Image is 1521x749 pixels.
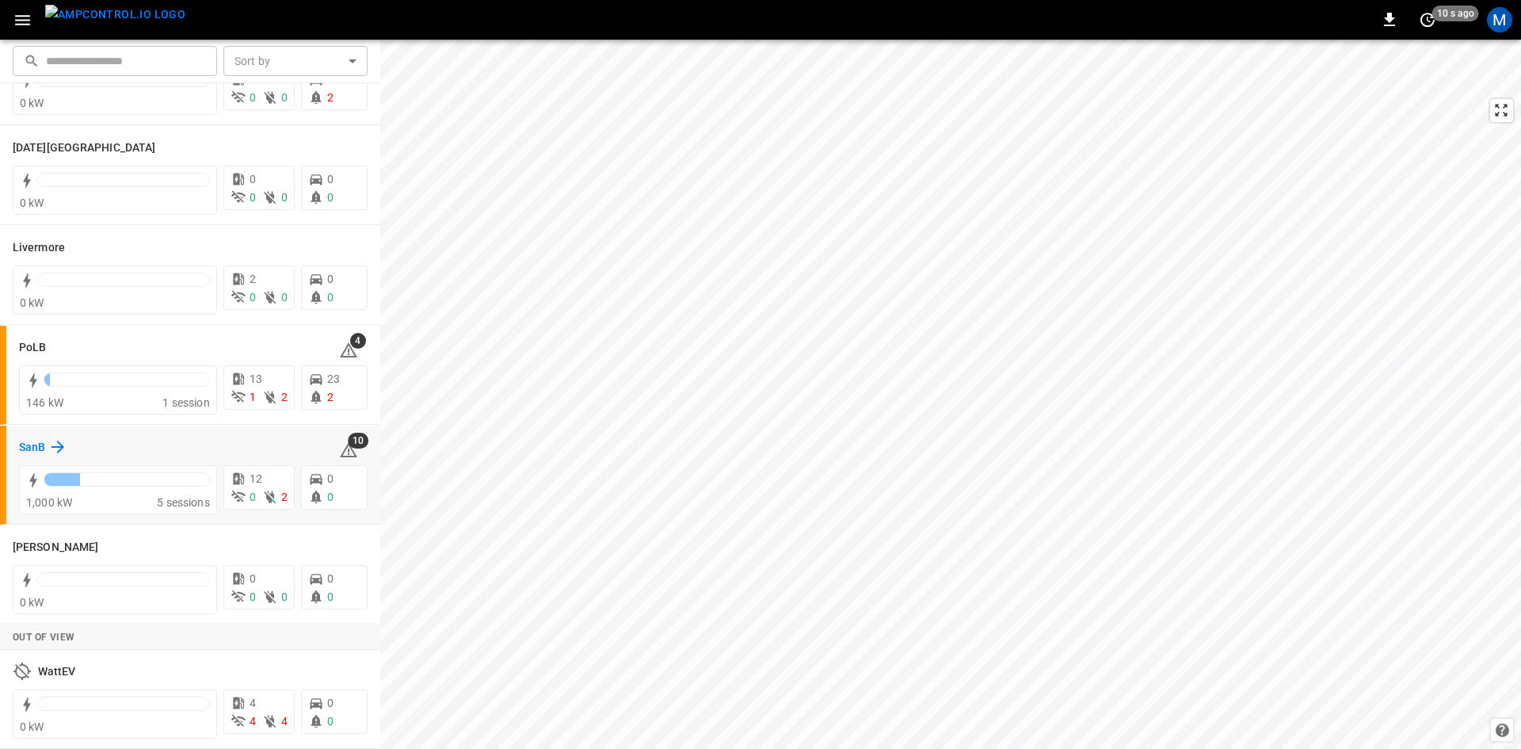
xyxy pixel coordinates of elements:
span: 4 [250,697,256,709]
span: 4 [250,715,256,728]
span: 0 [327,273,334,285]
span: 0 kW [20,596,44,609]
span: 1 [250,391,256,403]
span: 0 [250,572,256,585]
span: 0 kW [20,296,44,309]
h6: PoLB [19,339,46,357]
span: 0 [327,173,334,185]
strong: Out of View [13,632,74,643]
span: 0 [327,590,334,603]
span: 0 kW [20,720,44,733]
canvas: Map [380,40,1521,749]
h6: WattEV [38,663,76,681]
span: 0 [327,291,334,304]
span: 1,000 kW [26,496,72,509]
button: set refresh interval [1415,7,1440,32]
span: 0 [250,491,256,503]
span: 13 [250,373,262,385]
img: ampcontrol.io logo [45,5,185,25]
span: 0 [327,491,334,503]
span: 2 [250,273,256,285]
span: 0 [281,91,288,104]
span: 0 [250,191,256,204]
span: 1 session [162,396,209,409]
span: 4 [350,333,366,349]
span: 146 kW [26,396,63,409]
h6: Livermore [13,239,65,257]
span: 10 s ago [1432,6,1479,21]
span: 0 [281,291,288,304]
span: 0 [250,173,256,185]
span: 10 [348,433,368,449]
span: 5 sessions [157,496,210,509]
span: 0 [327,472,334,485]
span: 0 [250,590,256,603]
h6: Vernon [13,539,98,556]
span: 0 [327,715,334,728]
h6: Karma Center [13,139,155,157]
span: 0 [327,572,334,585]
span: 0 [327,697,334,709]
span: 2 [281,391,288,403]
span: 2 [327,91,334,104]
h6: SanB [19,439,45,457]
span: 0 kW [20,197,44,209]
span: 23 [327,373,340,385]
span: 0 [327,191,334,204]
span: 12 [250,472,262,485]
span: 2 [281,491,288,503]
span: 4 [281,715,288,728]
span: 2 [327,391,334,403]
span: 0 [281,590,288,603]
span: 0 [250,291,256,304]
div: profile-icon [1487,7,1512,32]
span: 0 [250,91,256,104]
span: 0 kW [20,97,44,109]
span: 0 [281,191,288,204]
